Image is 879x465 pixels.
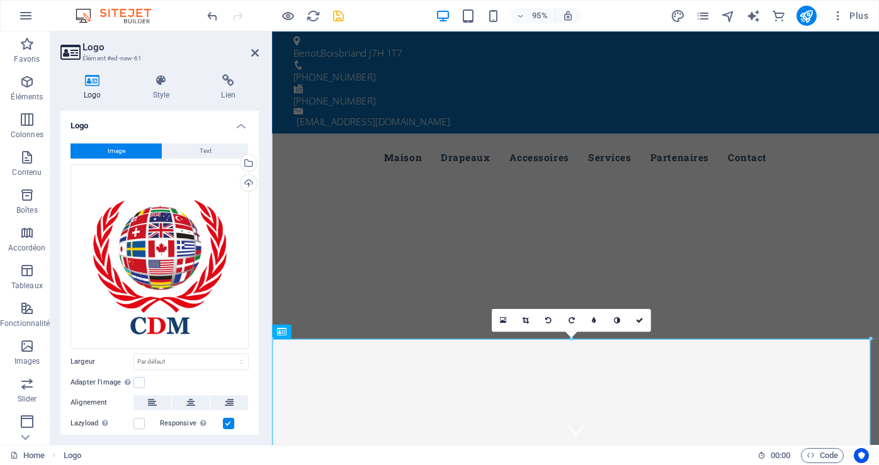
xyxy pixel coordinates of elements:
p: Boîtes [16,205,38,215]
label: Lazyload [71,416,133,431]
h2: Logo [82,42,259,53]
i: AI Writer [746,9,761,23]
button: navigator [721,8,736,23]
button: Code [801,448,844,463]
a: Sélectionnez les fichiers depuis le Gestionnaire de fichiers, les photos du stock ou téléversez u... [492,309,514,332]
i: Annuler : Ajouter un élément (Ctrl+Z) [205,9,220,23]
i: Publier [799,9,814,23]
label: Alignement [71,395,133,410]
button: Image [71,143,162,159]
span: Code [807,448,838,463]
p: Images [14,356,40,366]
p: Tableaux [11,281,43,291]
i: Navigateur [721,9,735,23]
h4: Style [130,74,198,101]
button: publish [797,6,817,26]
button: Text [162,143,248,159]
a: Mode rogner [514,309,537,332]
i: Pages (Ctrl+Alt+S) [696,9,710,23]
i: Lors du redimensionnement, ajuster automatiquement le niveau de zoom en fonction de l'appareil sé... [562,10,574,21]
label: Responsive [160,416,223,431]
img: Editor Logo [72,8,167,23]
span: Cliquez pour sélectionner. Double-cliquez pour modifier. [64,448,81,463]
span: Text [200,143,212,159]
button: text_generator [746,8,761,23]
button: Plus [827,6,873,26]
nav: breadcrumb [64,448,81,463]
p: Contenu [12,167,42,177]
p: Éléments [11,92,43,102]
a: Cliquez pour annuler la sélection. Double-cliquez pour ouvrir Pages. [10,448,45,463]
button: Usercentrics [854,448,869,463]
p: Colonnes [11,130,43,140]
button: reload [305,8,320,23]
button: undo [205,8,220,23]
span: Image [108,143,125,159]
button: commerce [771,8,786,23]
p: Slider [18,394,37,404]
a: Pivoter à droite 90° [560,309,582,332]
h6: Durée de la session [757,448,791,463]
i: Design (Ctrl+Alt+Y) [671,9,685,23]
h3: Élément #ed-new-61 [82,53,234,64]
h4: Logo [60,111,259,133]
button: pages [696,8,711,23]
a: Confirmer ( Ctrl ⏎ ) [628,309,650,332]
button: save [331,8,346,23]
span: Plus [832,9,868,22]
p: Favoris [14,54,40,64]
span: 00 00 [771,448,790,463]
button: Cliquez ici pour quitter le mode Aperçu et poursuivre l'édition. [280,8,295,23]
span: : [780,451,781,460]
a: Échelle de gris [605,309,628,332]
i: E-commerce [771,9,786,23]
label: Largeur [71,358,133,365]
h4: Lien [198,74,259,101]
a: Pivoter à gauche 90° [537,309,560,332]
p: Accordéon [8,243,45,253]
i: Actualiser la page [306,9,320,23]
h6: 95% [530,8,550,23]
button: 95% [511,8,555,23]
h4: Logo [60,74,130,101]
div: Logo-Flags-Collection-cD1L5mjnM323_2F2i9XmYA-Im1Lxdr8r5ZSeR9oEiTCGA-n_qL0n_D1tlO5RIXbFRbsw-VgKyq7... [71,164,249,349]
label: Adapter l'image [71,375,133,390]
a: Flouter [582,309,605,332]
button: design [671,8,686,23]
